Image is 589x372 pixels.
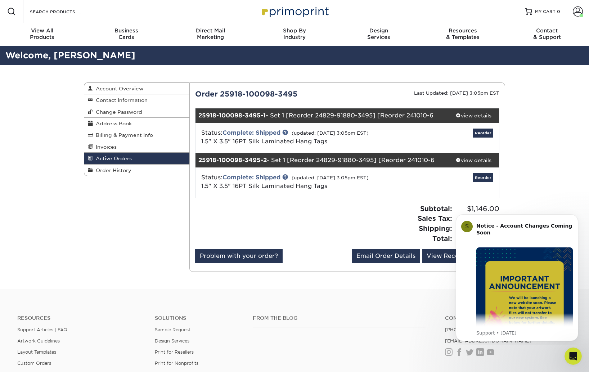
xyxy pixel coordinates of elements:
a: Sample Request [155,327,190,332]
input: SEARCH PRODUCTS..... [29,7,99,16]
span: Resources [421,27,505,34]
a: view details [448,108,499,123]
iframe: Intercom notifications message [445,208,589,345]
a: Address Book [84,118,189,129]
div: - Set 1 [Reorder 24829-91880-3495] [Reorder 241010-6 [195,153,449,167]
a: Account Overview [84,83,189,94]
div: Order 25918-100098-3495 [190,89,347,99]
div: Status: [196,173,398,191]
h4: Resources [17,315,144,321]
span: Address Book [93,121,132,126]
a: Design Services [155,338,189,344]
iframe: Intercom live chat [565,348,582,365]
a: Problem with your order? [195,249,283,263]
small: (updated: [DATE] 3:05pm EST) [292,130,369,136]
h4: From the Blog [253,315,426,321]
div: - Set 1 [Reorder 24829-91880-3495] [Reorder 241010-6 [195,108,449,123]
div: Industry [252,27,337,40]
strong: Sales Tax: [418,214,452,222]
a: Complete: Shipped [222,129,280,136]
span: Direct Mail [168,27,252,34]
span: Contact [505,27,589,34]
a: Reorder [473,129,493,138]
a: Artwork Guidelines [17,338,60,344]
div: view details [448,112,499,119]
a: DesignServices [337,23,421,46]
a: Reorder [473,173,493,182]
span: Business [84,27,168,34]
a: View Receipt [422,249,472,263]
a: Billing & Payment Info [84,129,189,141]
strong: Shipping: [419,224,452,232]
strong: Subtotal: [420,205,452,212]
span: Active Orders [93,156,132,161]
a: Complete: Shipped [222,174,280,181]
a: Resources& Templates [421,23,505,46]
small: Last Updated: [DATE] 3:05pm EST [414,90,499,96]
a: Custom Orders [17,360,51,366]
a: view details [448,153,499,167]
span: Contact Information [93,97,148,103]
a: Layout Templates [17,349,56,355]
img: Primoprint [258,4,331,19]
h4: Solutions [155,315,242,321]
a: Change Password [84,106,189,118]
div: & Templates [421,27,505,40]
a: Order History [84,165,189,176]
a: Email Order Details [352,249,420,263]
span: Invoices [93,144,117,150]
div: view details [448,157,499,164]
a: Support Articles | FAQ [17,327,67,332]
a: Invoices [84,141,189,153]
strong: Total: [432,234,452,242]
a: Print for Nonprofits [155,360,198,366]
span: Design [337,27,421,34]
strong: 25918-100098-3495-1 [198,112,266,119]
a: Active Orders [84,153,189,164]
a: Direct MailMarketing [168,23,252,46]
div: Status: [196,129,398,146]
a: BusinessCards [84,23,168,46]
a: Contact Information [84,94,189,106]
div: Marketing [168,27,252,40]
span: Order History [93,167,131,173]
span: $1,146.00 [454,204,499,214]
span: Shop By [252,27,337,34]
span: 0 [557,9,560,14]
small: (updated: [DATE] 3:05pm EST) [292,175,369,180]
span: MY CART [535,9,556,15]
div: Services [337,27,421,40]
a: Shop ByIndustry [252,23,337,46]
strong: 25918-100098-3495-2 [198,157,267,163]
a: Contact& Support [505,23,589,46]
span: Account Overview [93,86,143,91]
span: Change Password [93,109,142,115]
a: Print for Resellers [155,349,194,355]
span: 1.5" X 3.5" 16PT Silk Laminated Hang Tags [201,138,327,145]
span: Billing & Payment Info [93,132,153,138]
div: & Support [505,27,589,40]
span: 1.5" X 3.5" 16PT Silk Laminated Hang Tags [201,183,327,189]
div: Cards [84,27,168,40]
